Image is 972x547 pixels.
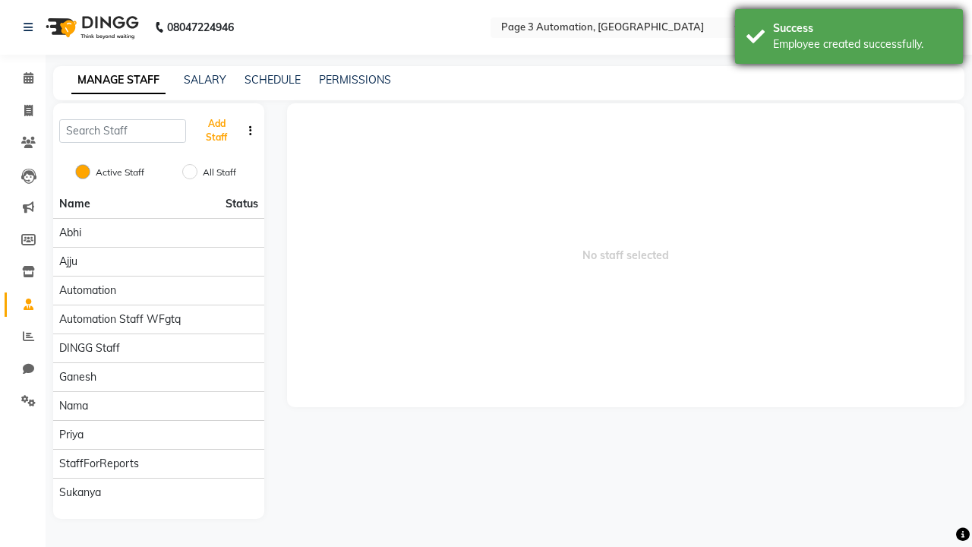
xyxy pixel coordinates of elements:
span: Abhi [59,225,81,241]
span: Sukanya [59,485,101,501]
b: 08047224946 [167,6,234,49]
span: Nama [59,398,88,414]
a: SALARY [184,73,226,87]
label: Active Staff [96,166,144,179]
img: logo [39,6,143,49]
div: Success [773,21,951,36]
div: Employee created successfully. [773,36,951,52]
a: SCHEDULE [245,73,301,87]
span: Automation Staff WFgtq [59,311,181,327]
span: Ganesh [59,369,96,385]
a: MANAGE STAFF [71,67,166,94]
span: Name [59,197,90,210]
span: Automation [59,283,116,299]
span: Status [226,196,258,212]
label: All Staff [203,166,236,179]
span: DINGG Staff [59,340,120,356]
span: No staff selected [287,103,965,407]
span: StaffForReports [59,456,139,472]
button: Add Staff [192,111,241,150]
span: Ajju [59,254,77,270]
span: Priya [59,427,84,443]
a: PERMISSIONS [319,73,391,87]
input: Search Staff [59,119,186,143]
